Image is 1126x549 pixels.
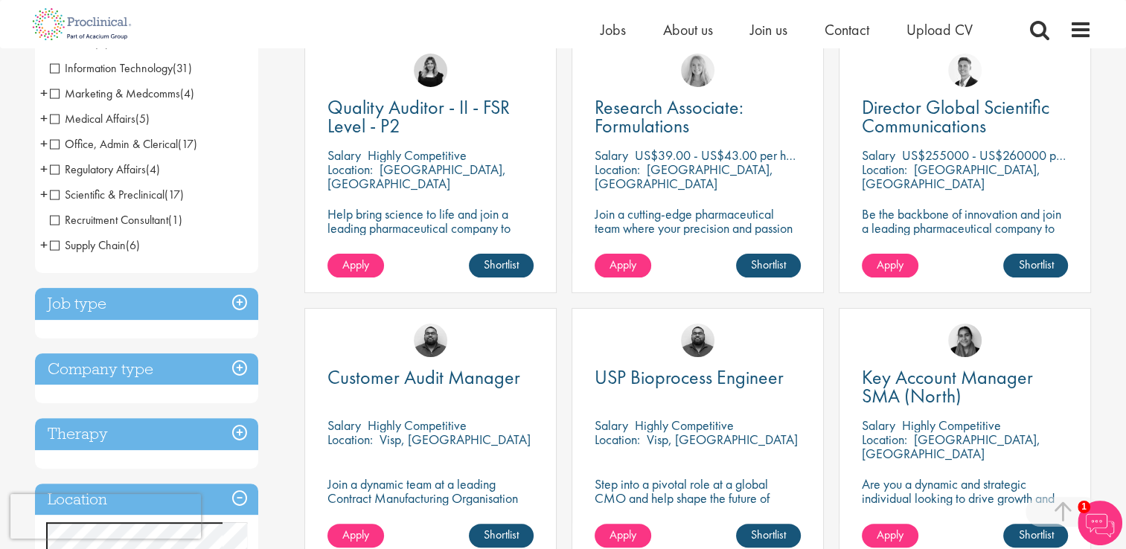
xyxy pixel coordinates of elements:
[681,324,714,357] img: Ashley Bennett
[35,418,258,450] div: Therapy
[50,212,168,228] span: Recruitment Consultant
[862,524,918,548] a: Apply
[168,212,182,228] span: (1)
[681,54,714,87] a: Shannon Briggs
[902,417,1001,434] p: Highly Competitive
[862,147,895,164] span: Salary
[342,527,369,542] span: Apply
[10,494,201,539] iframe: reCAPTCHA
[736,254,801,277] a: Shortlist
[862,161,907,178] span: Location:
[601,20,626,39] a: Jobs
[469,254,534,277] a: Shortlist
[736,524,801,548] a: Shortlist
[595,417,628,434] span: Salary
[50,111,150,126] span: Medical Affairs
[906,20,973,39] a: Upload CV
[35,353,258,385] h3: Company type
[862,431,907,448] span: Location:
[595,365,784,390] span: USP Bioprocess Engineer
[40,82,48,104] span: +
[50,86,194,101] span: Marketing & Medcomms
[877,257,903,272] span: Apply
[414,54,447,87] img: Molly Colclough
[368,147,467,164] p: Highly Competitive
[595,94,743,138] span: Research Associate: Formulations
[40,132,48,155] span: +
[380,431,531,448] p: Visp, [GEOGRAPHIC_DATA]
[595,477,801,519] p: Step into a pivotal role at a global CMO and help shape the future of healthcare manufacturing.
[414,324,447,357] img: Ashley Bennett
[50,60,173,76] span: Information Technology
[50,237,126,253] span: Supply Chain
[877,527,903,542] span: Apply
[50,237,140,253] span: Supply Chain
[948,324,982,357] img: Anjali Parbhu
[50,187,164,202] span: Scientific & Preclinical
[1078,501,1122,545] img: Chatbot
[327,477,534,533] p: Join a dynamic team at a leading Contract Manufacturing Organisation and contribute to groundbrea...
[40,234,48,256] span: +
[825,20,869,39] a: Contact
[469,524,534,548] a: Shortlist
[1003,524,1068,548] a: Shortlist
[595,368,801,387] a: USP Bioprocess Engineer
[327,98,534,135] a: Quality Auditor - II - FSR Level - P2
[1078,501,1090,513] span: 1
[635,147,802,164] p: US$39.00 - US$43.00 per hour
[663,20,713,39] a: About us
[635,417,734,434] p: Highly Competitive
[342,257,369,272] span: Apply
[327,94,510,138] span: Quality Auditor - II - FSR Level - P2
[50,136,178,152] span: Office, Admin & Clerical
[327,207,534,277] p: Help bring science to life and join a leading pharmaceutical company to play a key role in delive...
[610,257,636,272] span: Apply
[164,187,184,202] span: (17)
[327,147,361,164] span: Salary
[862,365,1033,408] span: Key Account Manager SMA (North)
[610,527,636,542] span: Apply
[180,86,194,101] span: (4)
[327,431,373,448] span: Location:
[50,86,180,101] span: Marketing & Medcomms
[862,417,895,434] span: Salary
[40,183,48,205] span: +
[595,147,628,164] span: Salary
[948,54,982,87] img: George Watson
[595,431,640,448] span: Location:
[50,161,160,177] span: Regulatory Affairs
[327,161,373,178] span: Location:
[750,20,787,39] a: Join us
[862,98,1068,135] a: Director Global Scientific Communications
[647,431,798,448] p: Visp, [GEOGRAPHIC_DATA]
[50,111,135,126] span: Medical Affairs
[862,477,1068,533] p: Are you a dynamic and strategic individual looking to drive growth and build lasting partnerships...
[862,161,1040,192] p: [GEOGRAPHIC_DATA], [GEOGRAPHIC_DATA]
[862,207,1068,277] p: Be the backbone of innovation and join a leading pharmaceutical company to help keep life-changin...
[862,368,1068,405] a: Key Account Manager SMA (North)
[50,60,192,76] span: Information Technology
[50,187,184,202] span: Scientific & Preclinical
[595,207,801,263] p: Join a cutting-edge pharmaceutical team where your precision and passion for quality will help sh...
[1003,254,1068,277] a: Shortlist
[35,288,258,320] h3: Job type
[50,161,146,177] span: Regulatory Affairs
[178,136,197,152] span: (17)
[327,365,520,390] span: Customer Audit Manager
[595,98,801,135] a: Research Associate: Formulations
[40,158,48,180] span: +
[40,107,48,129] span: +
[50,136,197,152] span: Office, Admin & Clerical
